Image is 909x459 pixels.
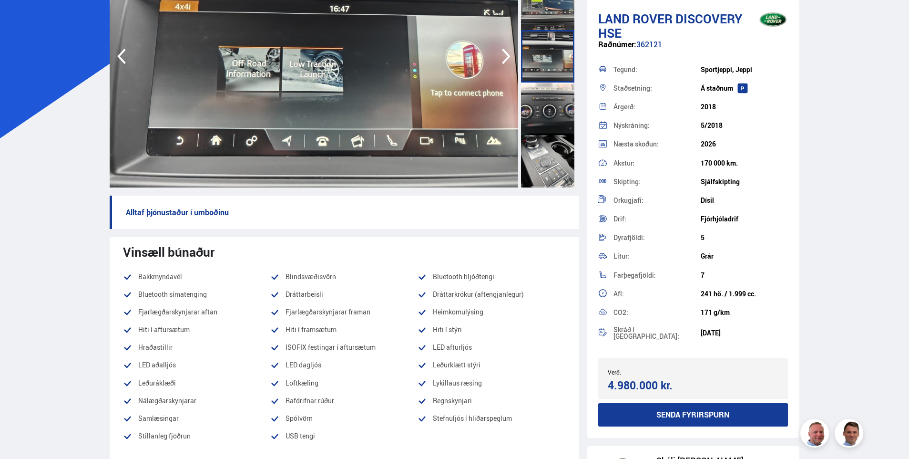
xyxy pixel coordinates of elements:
li: Bluetooth hljóðtengi [418,271,565,282]
div: Skráð í [GEOGRAPHIC_DATA]: [613,326,701,340]
li: Rafdrifnar rúður [270,395,418,407]
img: siFngHWaQ9KaOqBr.png [802,420,830,449]
div: Afl: [613,291,701,297]
div: Staðsetning: [613,85,701,92]
div: Orkugjafi: [613,197,701,204]
div: Á staðnum [701,84,788,92]
div: CO2: [613,309,701,316]
li: Hiti í aftursætum [123,324,270,335]
li: Dráttarbeisli [270,289,418,300]
li: LED dagljós [270,359,418,371]
div: 2018 [701,103,788,111]
div: 171 g/km [701,309,788,316]
button: Senda fyrirspurn [598,403,788,427]
div: Nýskráning: [613,122,701,129]
div: Sjálfskipting [701,178,788,186]
li: Stillanleg fjöðrun [123,430,270,442]
li: USB tengi [270,430,418,448]
li: Samlæsingar [123,413,270,424]
div: [DATE] [701,329,788,337]
div: Tegund: [613,66,701,73]
span: Land Rover [598,10,673,27]
div: 362121 [598,40,788,59]
div: Drif: [613,216,701,222]
span: Raðnúmer: [598,39,636,50]
li: Dráttarkrókur (aftengjanlegur) [418,289,565,300]
div: Dyrafjöldi: [613,234,701,241]
div: Skipting: [613,178,701,185]
div: 5 [701,234,788,241]
li: LED afturljós [418,342,565,353]
div: 7 [701,271,788,279]
div: Akstur: [613,160,701,167]
div: Sportjeppi, Jeppi [701,66,788,73]
div: Dísil [701,197,788,204]
li: LED aðalljós [123,359,270,371]
li: Blindsvæðisvörn [270,271,418,282]
div: Farþegafjöldi: [613,272,701,279]
li: Loftkæling [270,377,418,389]
li: Hiti í framsætum [270,324,418,335]
li: Bluetooth símatenging [123,289,270,300]
li: Fjarlægðarskynjarar aftan [123,306,270,318]
li: Hiti í stýri [418,324,565,335]
div: 170 000 km. [701,159,788,167]
div: Fjórhjóladrif [701,215,788,223]
li: Bakkmyndavél [123,271,270,282]
li: Leðurklætt stýri [418,359,565,371]
div: 2026 [701,140,788,148]
img: FbJEzSuNWCJXmdc-.webp [836,420,865,449]
li: Leðuráklæði [123,377,270,389]
li: Regnskynjari [418,395,565,407]
li: Nálægðarskynjarar [123,395,270,407]
li: Fjarlægðarskynjarar framan [270,306,418,318]
li: Hraðastillir [123,342,270,353]
li: Spólvörn [270,413,418,424]
li: ISOFIX festingar í aftursætum [270,342,418,353]
div: Litur: [613,253,701,260]
div: Næsta skoðun: [613,141,701,147]
li: Heimkomulýsing [418,306,565,318]
div: 5/2018 [701,122,788,129]
div: 4.980.000 kr. [608,379,690,392]
button: Opna LiveChat spjallviðmót [8,4,36,32]
img: brand logo [754,5,792,34]
div: Grár [701,252,788,260]
div: Vinsæll búnaður [123,245,565,259]
li: Stefnuljós í hliðarspeglum [418,413,565,424]
div: 241 hö. / 1.999 cc. [701,290,788,298]
p: Alltaf þjónustaður í umboðinu [110,196,579,229]
div: Árgerð: [613,104,701,110]
li: Lykillaus ræsing [418,377,565,389]
span: Discovery HSE [598,10,742,42]
div: Verð: [608,369,693,376]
